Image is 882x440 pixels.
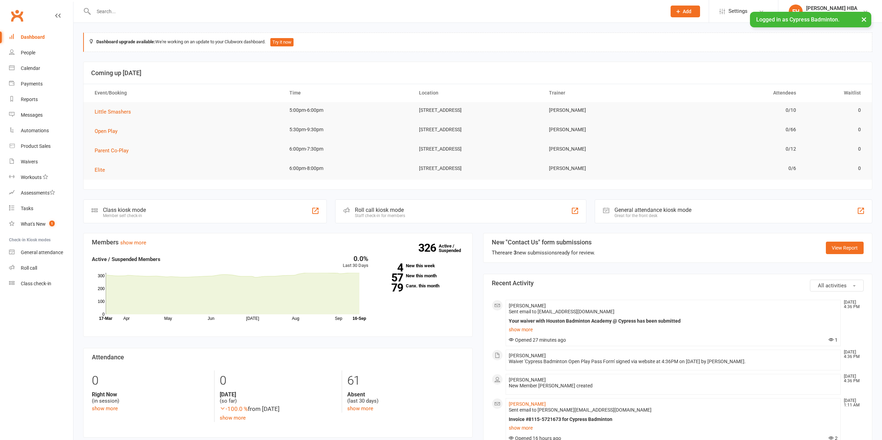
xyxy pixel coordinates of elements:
div: Invoice #8115-5721673 for Cypress Badminton [509,416,838,422]
div: Assessments [21,190,55,196]
h3: Attendance [92,354,464,361]
div: FH [789,5,803,18]
td: 0/12 [672,141,802,157]
div: Class kiosk mode [103,207,146,213]
strong: Absent [347,391,464,398]
button: Open Play [95,127,122,135]
button: All activities [810,280,864,291]
button: Elite [95,166,110,174]
a: 79Canx. this month [379,284,464,288]
strong: 3 [514,250,517,256]
strong: [DATE] [220,391,337,398]
div: Reports [21,97,38,102]
div: Roll call kiosk mode [355,207,405,213]
div: Waivers [21,159,38,164]
th: Location [413,84,543,102]
button: Little Smashers [95,108,136,116]
strong: Right Now [92,391,209,398]
span: Elite [95,167,105,173]
div: People [21,50,35,55]
div: Workouts [21,174,42,180]
td: [STREET_ADDRESS] [413,102,543,118]
a: show more [509,325,838,334]
td: 0/6 [672,160,802,177]
button: Parent Co-Play [95,146,133,155]
td: 0 [802,160,867,177]
div: 0 [92,370,209,391]
span: 1 [829,337,838,343]
div: General attendance kiosk mode [614,207,691,213]
a: View Report [826,242,864,254]
a: show more [120,240,146,246]
strong: 4 [379,262,403,273]
time: [DATE] 4:36 PM [840,350,863,359]
span: Little Smashers [95,109,131,115]
span: Sent email to [PERSON_NAME][EMAIL_ADDRESS][DOMAIN_NAME] [509,407,652,413]
div: Calendar [21,65,40,71]
a: show more [347,405,373,412]
div: Automations [21,128,49,133]
span: Parent Co-Play [95,147,129,154]
a: Payments [9,76,73,92]
div: (last 30 days) [347,391,464,404]
span: Logged in as Cypress Badminton. [756,16,839,23]
div: Tasks [21,206,33,211]
div: Staff check-in for members [355,213,405,218]
td: 0/66 [672,122,802,138]
button: Add [671,6,700,17]
strong: Dashboard upgrade available: [96,39,155,44]
span: 1 [49,221,55,226]
a: Clubworx [8,7,26,24]
a: People [9,45,73,61]
div: Messages [21,112,43,118]
div: New Member [PERSON_NAME] created [509,383,838,389]
a: Product Sales [9,138,73,154]
a: show more [220,415,246,421]
span: All activities [818,282,847,289]
a: Calendar [9,61,73,76]
div: Cypress Badminton [806,11,857,18]
div: from [DATE] [220,404,337,414]
h3: Recent Activity [492,280,864,287]
a: What's New1 [9,216,73,232]
span: -100.0 % [220,405,248,412]
a: show more [509,423,838,433]
a: Assessments [9,185,73,201]
a: Automations [9,123,73,138]
a: Messages [9,107,73,123]
div: There are new submissions ready for review. [492,249,595,257]
a: Roll call [9,260,73,276]
strong: 79 [379,282,403,293]
div: Waiver 'Cypress Badminton Open Play Pass Form' signed via website at 4:36PM on [DATE] by [PERSON_... [509,359,838,365]
div: Member self check-in [103,213,146,218]
div: Roll call [21,265,37,271]
div: What's New [21,221,46,227]
time: [DATE] 4:36 PM [840,300,863,309]
span: [PERSON_NAME] [509,353,546,358]
td: [STREET_ADDRESS] [413,160,543,177]
td: 6:00pm-7:30pm [283,141,413,157]
a: Workouts [9,170,73,185]
td: 5:00pm-6:00pm [283,102,413,118]
span: Settings [728,3,748,19]
div: 0 [220,370,337,391]
a: 57New this month [379,273,464,278]
div: General attendance [21,250,63,255]
td: 0 [802,141,867,157]
a: Class kiosk mode [9,276,73,291]
span: Opened 27 minutes ago [509,337,566,343]
a: Tasks [9,201,73,216]
a: 4New this week [379,263,464,268]
a: General attendance kiosk mode [9,245,73,260]
a: Dashboard [9,29,73,45]
a: [PERSON_NAME] [509,401,546,407]
div: 0.0% [343,255,368,262]
span: Add [683,9,691,14]
td: [PERSON_NAME] [543,102,673,118]
div: 61 [347,370,464,391]
td: [STREET_ADDRESS] [413,122,543,138]
input: Search... [91,7,662,16]
td: [STREET_ADDRESS] [413,141,543,157]
button: × [858,12,870,27]
h3: New "Contact Us" form submissions [492,239,595,246]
